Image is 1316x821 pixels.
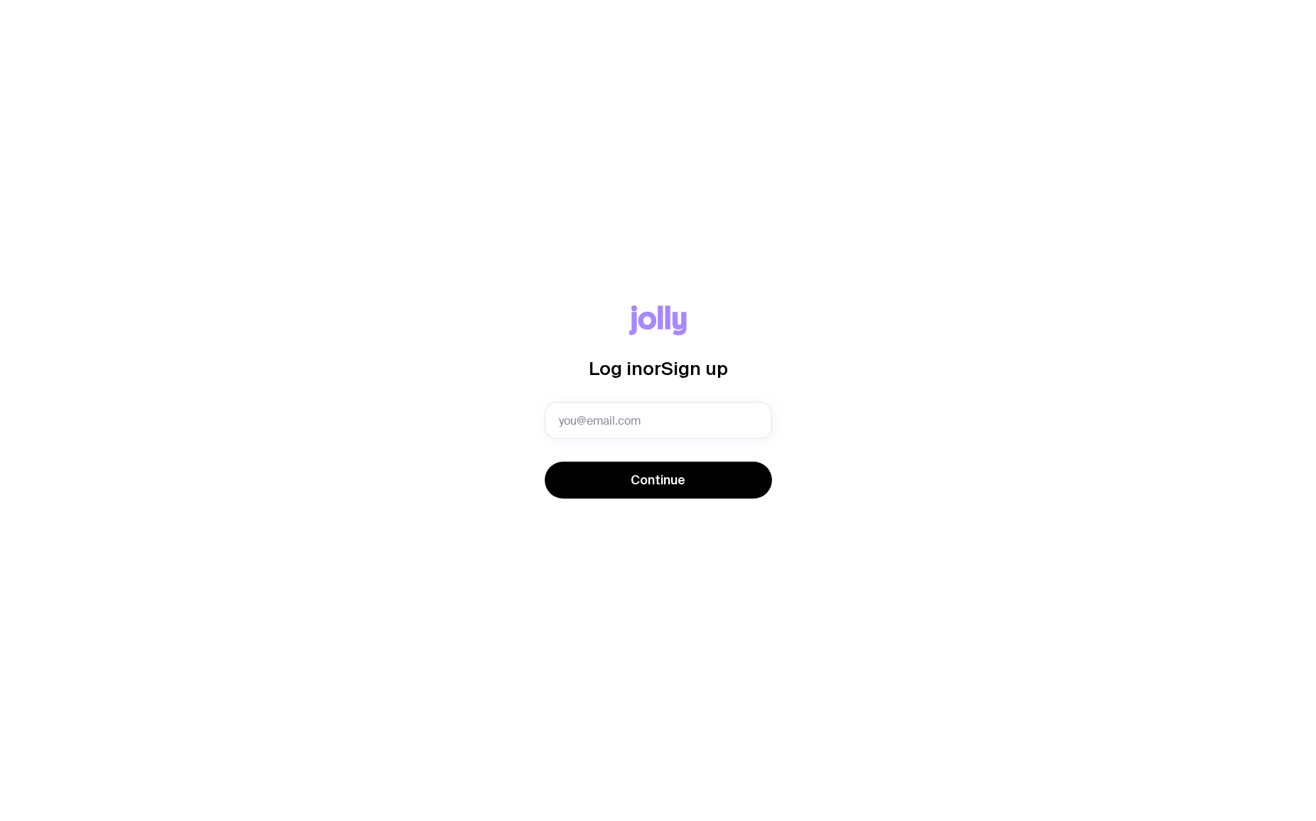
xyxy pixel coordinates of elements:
[545,402,772,439] input: you@email.com
[631,472,685,489] span: Continue
[589,358,643,379] span: Log in
[643,358,661,379] span: or
[661,358,728,379] span: Sign up
[545,462,772,499] button: Continue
